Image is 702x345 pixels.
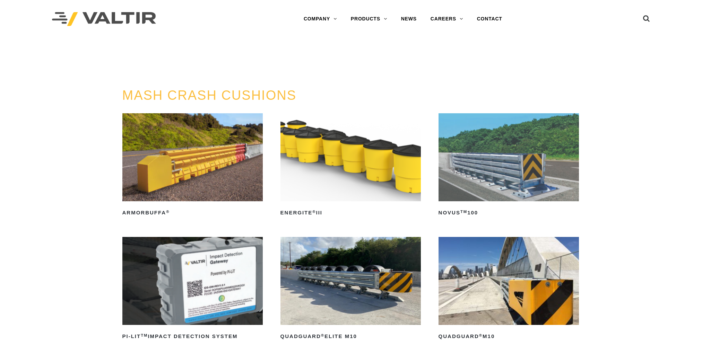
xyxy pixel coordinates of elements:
sup: ® [312,210,316,214]
a: CONTACT [470,12,509,26]
a: PI-LITTMImpact Detection System [122,237,263,342]
a: CAREERS [424,12,470,26]
sup: ® [479,333,483,337]
h2: NOVUS 100 [439,207,579,219]
img: Valtir [52,12,156,26]
a: MASH CRASH CUSHIONS [122,88,297,103]
sup: ® [166,210,170,214]
h2: PI-LIT Impact Detection System [122,331,263,342]
a: QuadGuard®Elite M10 [280,237,421,342]
a: NOVUSTM100 [439,113,579,218]
a: NEWS [394,12,424,26]
sup: ® [321,333,324,337]
sup: TM [141,333,148,337]
a: ENERGITE®III [280,113,421,218]
h2: QuadGuard M10 [439,331,579,342]
a: PRODUCTS [344,12,394,26]
sup: TM [460,210,467,214]
h2: QuadGuard Elite M10 [280,331,421,342]
a: ArmorBuffa® [122,113,263,218]
h2: ENERGITE III [280,207,421,219]
a: COMPANY [297,12,344,26]
h2: ArmorBuffa [122,207,263,219]
a: QuadGuard®M10 [439,237,579,342]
